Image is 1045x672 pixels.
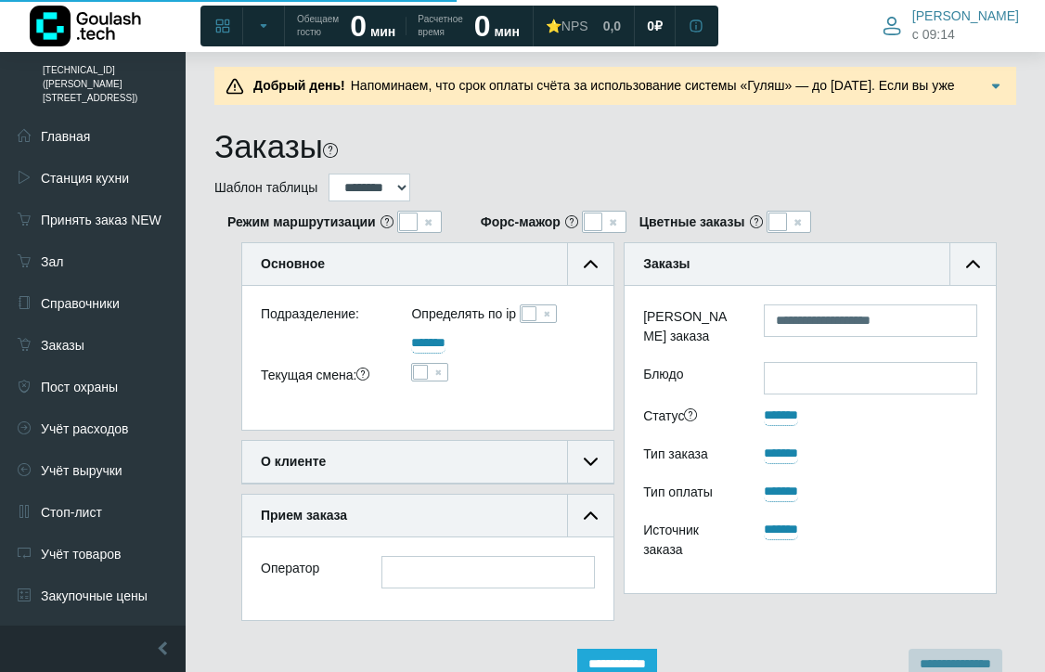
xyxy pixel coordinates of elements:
[253,78,345,93] b: Добрый день!
[418,13,462,39] span: Расчетное время
[643,256,690,271] b: Заказы
[871,4,1030,47] button: [PERSON_NAME] c 09:14
[226,77,244,96] img: Предупреждение
[912,7,1019,24] span: [PERSON_NAME]
[546,18,588,34] div: ⭐
[247,363,397,392] div: Текущая смена:
[261,256,325,271] b: Основное
[370,24,395,39] span: мин
[248,78,955,132] span: Напоминаем, что срок оплаты счёта за использование системы «Гуляш» — до [DATE]. Если вы уже произ...
[494,24,519,39] span: мин
[603,18,621,34] span: 0,0
[639,213,745,232] b: Цветные заказы
[987,77,1005,96] img: Подробнее
[535,9,632,43] a: ⭐NPS 0,0
[481,213,561,232] b: Форс-мажор
[297,13,339,39] span: Обещаем гостю
[214,127,323,166] h1: Заказы
[261,559,319,578] label: Оператор
[647,18,654,34] span: 0
[629,304,750,353] label: [PERSON_NAME] заказа
[629,362,750,394] label: Блюдо
[261,454,326,469] b: О клиенте
[584,257,598,271] img: collapse
[629,518,750,566] div: Источник заказа
[261,508,347,523] b: Прием заказа
[286,9,531,43] a: Обещаем гостю 0 мин Расчетное время 0 мин
[474,9,491,43] strong: 0
[629,404,750,433] div: Статус
[584,509,598,523] img: collapse
[966,257,980,271] img: collapse
[636,9,674,43] a: 0 ₽
[30,6,141,46] img: Логотип компании Goulash.tech
[561,19,588,33] span: NPS
[654,18,663,34] span: ₽
[247,304,397,331] div: Подразделение:
[912,25,955,45] span: c 09:14
[214,178,317,198] label: Шаблон таблицы
[227,213,376,232] b: Режим маршрутизации
[629,480,750,509] div: Тип оплаты
[411,304,516,324] label: Определять по ip
[629,442,750,471] div: Тип заказа
[350,9,367,43] strong: 0
[584,455,598,469] img: collapse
